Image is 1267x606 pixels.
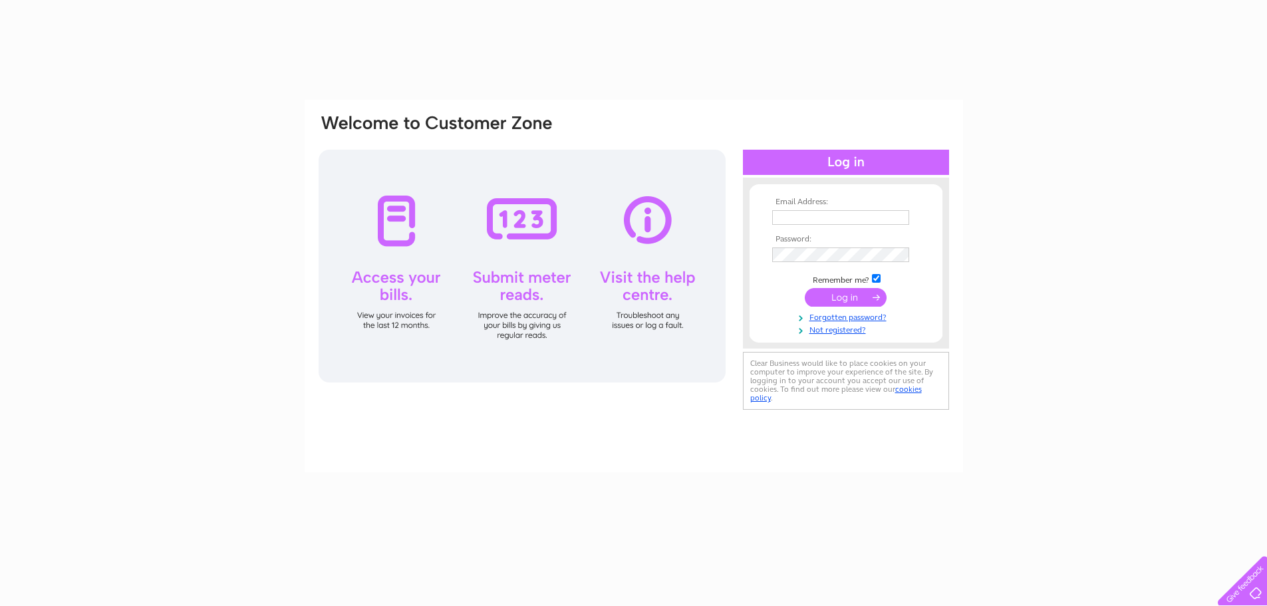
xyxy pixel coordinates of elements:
input: Submit [805,288,887,307]
a: Not registered? [772,323,923,335]
th: Password: [769,235,923,244]
td: Remember me? [769,272,923,285]
a: Forgotten password? [772,310,923,323]
a: cookies policy [750,384,922,402]
div: Clear Business would like to place cookies on your computer to improve your experience of the sit... [743,352,949,410]
th: Email Address: [769,198,923,207]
